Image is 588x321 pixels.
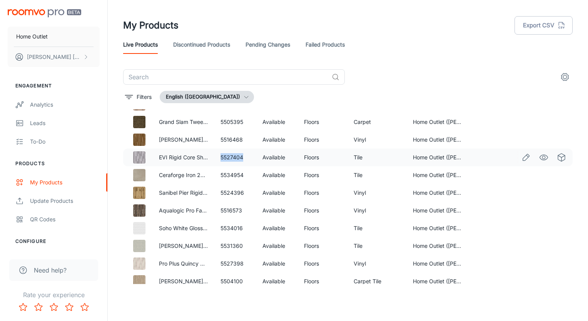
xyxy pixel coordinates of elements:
[8,9,81,17] img: Roomvo PRO Beta
[8,27,100,47] button: Home Outlet
[214,237,256,255] td: 5531360
[214,202,256,219] td: 5516573
[159,278,291,284] a: [PERSON_NAME] Spice Cookie 9" x 36" Carpet Tile
[30,100,100,109] div: Analytics
[256,149,298,166] td: Available
[347,219,407,237] td: Tile
[214,166,256,184] td: 5534954
[347,131,407,149] td: Vinyl
[520,151,533,164] a: Edit
[159,207,299,214] a: Aqualogic Pro Faded Barn 4.5mm Vinyl Flooring w/ Pad
[407,113,468,131] td: Home Outlet ([PERSON_NAME] & Company)
[514,16,573,35] button: Export CSV
[30,215,100,224] div: QR Codes
[159,242,256,249] a: [PERSON_NAME] Mosaic Ceramic Tile
[407,273,468,290] td: Home Outlet ([PERSON_NAME] & Company)
[246,35,290,54] a: Pending Changes
[407,237,468,255] td: Home Outlet ([PERSON_NAME] & Company)
[256,219,298,237] td: Available
[298,113,347,131] td: Floors
[347,273,407,290] td: Carpet Tile
[407,131,468,149] td: Home Outlet ([PERSON_NAME] & Company)
[30,178,100,187] div: My Products
[347,166,407,184] td: Tile
[46,299,62,315] button: Rate 3 star
[407,255,468,273] td: Home Outlet ([PERSON_NAME] & Company)
[347,202,407,219] td: Vinyl
[555,151,568,164] a: See in Virtual Samples
[159,225,296,231] a: Soho White Glossy [PERSON_NAME] 12" x 12" Mosaic
[256,237,298,255] td: Available
[256,202,298,219] td: Available
[298,184,347,202] td: Floors
[214,184,256,202] td: 5524396
[298,273,347,290] td: Floors
[214,219,256,237] td: 5534016
[407,219,468,237] td: Home Outlet ([PERSON_NAME] & Company)
[30,137,100,146] div: To-do
[160,91,254,103] button: English ([GEOGRAPHIC_DATA])
[347,184,407,202] td: Vinyl
[407,202,468,219] td: Home Outlet ([PERSON_NAME] & Company)
[256,131,298,149] td: Available
[298,237,347,255] td: Floors
[62,299,77,315] button: Rate 4 star
[347,255,407,273] td: Vinyl
[6,290,101,299] p: Rate your experience
[407,149,468,166] td: Home Outlet ([PERSON_NAME] & Company)
[407,166,468,184] td: Home Outlet ([PERSON_NAME] & Company)
[27,53,81,61] p: [PERSON_NAME] [PERSON_NAME]
[16,32,48,41] p: Home Outlet
[159,154,278,160] a: EVI Rigid Core Shale Gray SPC Vinyl Tile w/Pad
[123,35,158,54] a: Live Products
[123,18,179,32] h1: My Products
[298,219,347,237] td: Floors
[173,35,230,54] a: Discontinued Products
[159,172,257,178] a: Ceraforge Iron 24" x 24" Porcelain Tile
[298,202,347,219] td: Floors
[214,255,256,273] td: 5527398
[8,47,100,67] button: [PERSON_NAME] [PERSON_NAME]
[298,149,347,166] td: Floors
[306,35,345,54] a: Failed Products
[159,260,252,267] a: Pro Plus Quincy Oak SPC Vinyl Plank
[557,69,573,85] button: settings
[34,266,67,275] span: Need help?
[256,113,298,131] td: Available
[15,299,31,315] button: Rate 1 star
[214,149,256,166] td: 5527404
[298,166,347,184] td: Floors
[347,149,407,166] td: Tile
[30,197,100,205] div: Update Products
[214,113,256,131] td: 5505395
[256,184,298,202] td: Available
[347,113,407,131] td: Carpet
[77,299,92,315] button: Rate 5 star
[214,273,256,290] td: 5504100
[298,255,347,273] td: Floors
[537,151,550,164] a: See in Visualizer
[256,255,298,273] td: Available
[30,119,100,127] div: Leads
[214,131,256,149] td: 5516468
[31,299,46,315] button: Rate 2 star
[137,93,152,101] p: Filters
[123,69,329,85] input: Search
[256,166,298,184] td: Available
[256,273,298,290] td: Available
[159,189,298,196] a: Sanibel Pier Rigid Composite Core Vinyl Flooring w/Pad
[159,136,348,143] a: [PERSON_NAME] FlexStep 12' Oak Timber Cougar Brown Vinyl Sheet Floor
[159,119,234,125] a: Grand Slam Tweed 12' Carpet
[298,131,347,149] td: Floors
[123,91,154,103] button: filter
[407,184,468,202] td: Home Outlet ([PERSON_NAME] & Company)
[347,237,407,255] td: Tile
